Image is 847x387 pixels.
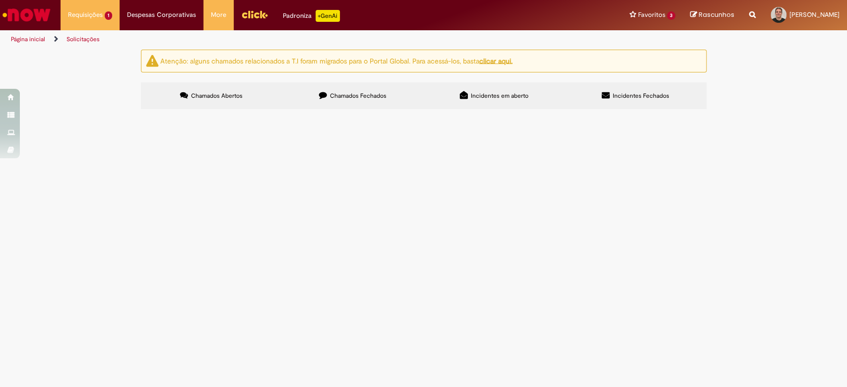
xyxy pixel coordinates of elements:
[690,10,734,20] a: Rascunhos
[211,10,226,20] span: More
[11,35,45,43] a: Página inicial
[283,10,340,22] div: Padroniza
[68,10,103,20] span: Requisições
[105,11,112,20] span: 1
[66,35,100,43] a: Solicitações
[638,10,665,20] span: Favoritos
[160,56,513,65] ng-bind-html: Atenção: alguns chamados relacionados a T.I foram migrados para o Portal Global. Para acessá-los,...
[191,92,243,100] span: Chamados Abertos
[330,92,387,100] span: Chamados Fechados
[316,10,340,22] p: +GenAi
[241,7,268,22] img: click_logo_yellow_360x200.png
[1,5,52,25] img: ServiceNow
[699,10,734,19] span: Rascunhos
[127,10,196,20] span: Despesas Corporativas
[7,30,557,49] ul: Trilhas de página
[789,10,840,19] span: [PERSON_NAME]
[471,92,528,100] span: Incidentes em aberto
[479,56,513,65] a: clicar aqui.
[613,92,669,100] span: Incidentes Fechados
[667,11,675,20] span: 3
